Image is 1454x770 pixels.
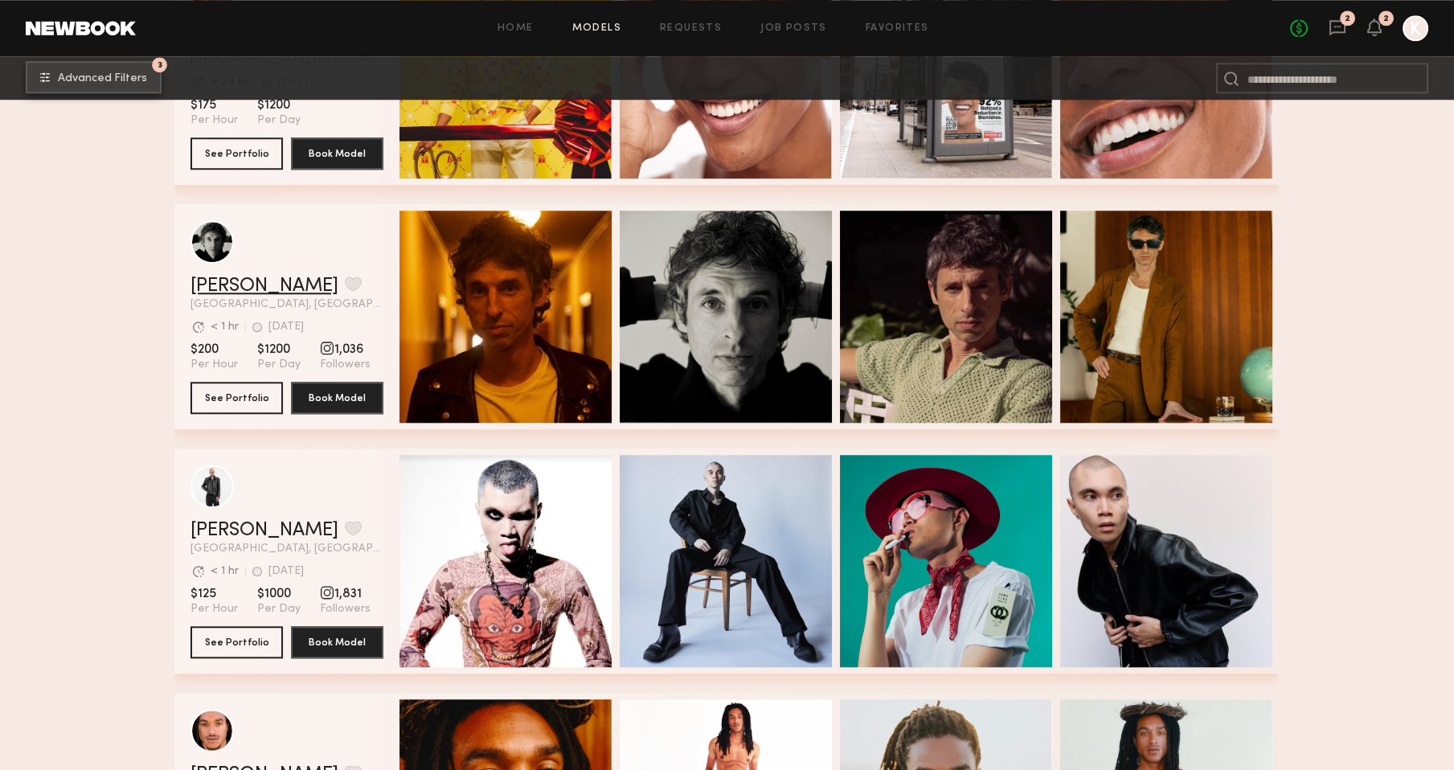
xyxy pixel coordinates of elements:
span: 3 [158,61,162,68]
button: Book Model [291,137,383,170]
span: $175 [190,97,238,113]
a: Home [498,23,534,34]
a: [PERSON_NAME] [190,521,338,540]
span: $1200 [257,342,301,358]
span: $1000 [257,586,301,602]
span: Followers [320,358,371,372]
a: K [1403,15,1428,41]
span: Followers [320,602,371,616]
a: [PERSON_NAME] [190,276,338,296]
button: See Portfolio [190,626,283,658]
button: Book Model [291,626,383,658]
span: $1200 [257,97,301,113]
span: Per Hour [190,358,238,372]
button: See Portfolio [190,137,283,170]
span: 1,036 [320,342,371,358]
span: Advanced Filters [58,73,147,84]
a: 2 [1329,18,1346,39]
span: Per Day [257,602,301,616]
div: < 1 hr [211,566,239,577]
a: Job Posts [760,23,827,34]
a: Requests [660,23,722,34]
span: [GEOGRAPHIC_DATA], [GEOGRAPHIC_DATA] [190,543,383,555]
button: See Portfolio [190,382,283,414]
a: Models [572,23,621,34]
span: 1,831 [320,586,371,602]
span: $125 [190,586,238,602]
span: Per Hour [190,602,238,616]
div: < 1 hr [211,322,239,333]
button: Book Model [291,382,383,414]
div: [DATE] [268,566,304,577]
span: [GEOGRAPHIC_DATA], [GEOGRAPHIC_DATA] [190,299,383,310]
span: Per Hour [190,113,238,128]
button: 3Advanced Filters [26,61,162,93]
div: 2 [1345,14,1350,23]
span: $200 [190,342,238,358]
a: Favorites [866,23,929,34]
span: Per Day [257,113,301,128]
div: 2 [1383,14,1389,23]
div: [DATE] [268,322,304,333]
span: Per Day [257,358,301,372]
